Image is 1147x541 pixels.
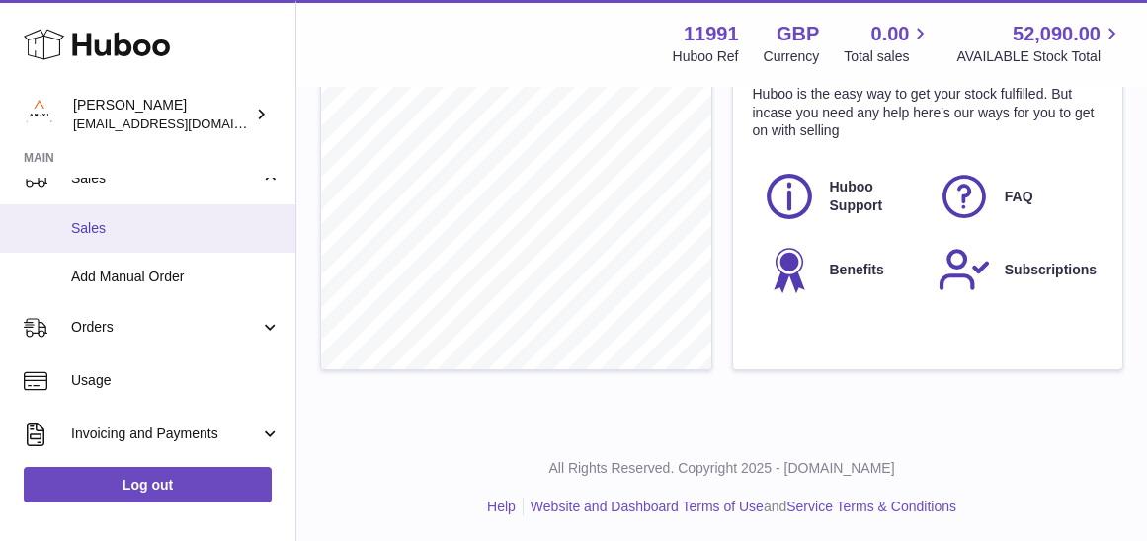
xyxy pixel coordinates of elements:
[71,371,281,390] span: Usage
[956,47,1123,66] span: AVAILABLE Stock Total
[777,21,819,47] strong: GBP
[673,47,739,66] div: Huboo Ref
[24,467,272,502] a: Log out
[763,170,918,223] a: Huboo Support
[24,100,53,129] img: info@an-y1.com
[871,21,910,47] span: 0.00
[1005,188,1033,206] span: FAQ
[73,96,251,133] div: [PERSON_NAME]
[524,498,956,516] li: and
[763,243,918,296] a: Benefits
[956,21,1123,66] a: 52,090.00 AVAILABLE Stock Total
[830,178,916,215] span: Huboo Support
[71,169,260,188] span: Sales
[71,425,260,443] span: Invoicing and Payments
[312,459,1131,478] p: All Rights Reserved. Copyright 2025 - [DOMAIN_NAME]
[531,499,764,514] a: Website and Dashboard Terms of Use
[1013,21,1101,47] span: 52,090.00
[786,499,956,514] a: Service Terms & Conditions
[684,21,739,47] strong: 11991
[938,243,1093,296] a: Subscriptions
[73,116,290,131] span: [EMAIL_ADDRESS][DOMAIN_NAME]
[1005,261,1097,279] span: Subscriptions
[71,318,260,337] span: Orders
[764,47,820,66] div: Currency
[71,268,281,286] span: Add Manual Order
[753,85,1104,141] p: Huboo is the easy way to get your stock fulfilled. But incase you need any help here's our ways f...
[844,47,932,66] span: Total sales
[830,261,884,279] span: Benefits
[938,170,1093,223] a: FAQ
[844,21,932,66] a: 0.00 Total sales
[487,499,516,514] a: Help
[71,219,281,238] span: Sales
